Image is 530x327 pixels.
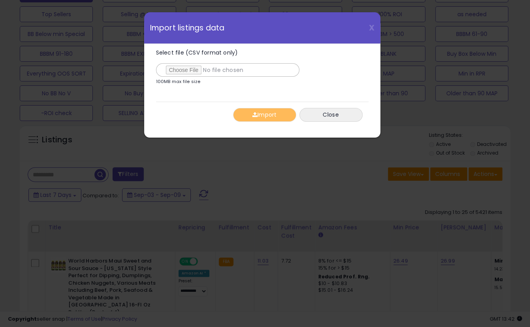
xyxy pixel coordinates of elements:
p: 100MB max file size [156,79,201,84]
span: X [369,22,374,33]
span: Import listings data [150,24,225,32]
span: Select file (CSV format only) [156,49,238,57]
button: Import [233,108,296,122]
button: Close [299,108,363,122]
